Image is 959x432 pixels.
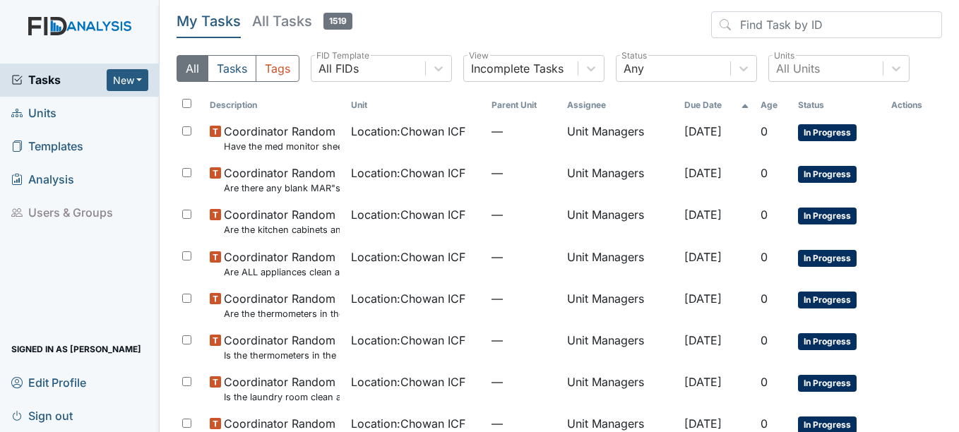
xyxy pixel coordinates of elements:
[224,373,340,404] span: Coordinator Random Is the laundry room clean and in good repair?
[351,415,465,432] span: Location : Chowan ICF
[792,93,886,117] th: Toggle SortBy
[761,166,768,180] span: 0
[11,71,107,88] a: Tasks
[224,140,340,153] small: Have the med monitor sheets been filled out?
[776,60,820,77] div: All Units
[345,93,487,117] th: Toggle SortBy
[177,11,241,31] h5: My Tasks
[684,292,722,306] span: [DATE]
[761,124,768,138] span: 0
[11,102,56,124] span: Units
[684,375,722,389] span: [DATE]
[256,55,299,82] button: Tags
[351,206,465,223] span: Location : Chowan ICF
[224,181,340,195] small: Are there any blank MAR"s
[208,55,256,82] button: Tasks
[492,123,556,140] span: —
[471,60,564,77] div: Incomplete Tasks
[351,332,465,349] span: Location : Chowan ICF
[224,123,340,153] span: Coordinator Random Have the med monitor sheets been filled out?
[351,290,465,307] span: Location : Chowan ICF
[798,292,857,308] span: In Progress
[492,373,556,390] span: —
[224,248,340,279] span: Coordinator Random Are ALL appliances clean and working properly?
[224,223,340,236] small: Are the kitchen cabinets and floors clean?
[107,69,149,91] button: New
[761,375,768,389] span: 0
[684,208,722,222] span: [DATE]
[11,169,74,191] span: Analysis
[351,248,465,265] span: Location : Chowan ICF
[224,332,340,362] span: Coordinator Random Is the thermometers in the refrigerator reading between 34 degrees and 40 degr...
[561,200,679,242] td: Unit Managers
[684,250,722,264] span: [DATE]
[492,415,556,432] span: —
[177,55,208,82] button: All
[11,338,141,360] span: Signed in as [PERSON_NAME]
[224,349,340,362] small: Is the thermometers in the refrigerator reading between 34 degrees and 40 degrees?
[679,93,755,117] th: Toggle SortBy
[684,333,722,347] span: [DATE]
[224,164,340,195] span: Coordinator Random Are there any blank MAR"s
[182,99,191,108] input: Toggle All Rows Selected
[755,93,792,117] th: Toggle SortBy
[351,164,465,181] span: Location : Chowan ICF
[11,371,86,393] span: Edit Profile
[224,265,340,279] small: Are ALL appliances clean and working properly?
[224,307,340,320] small: Are the thermometers in the freezer reading between 0 degrees and 10 degrees?
[798,124,857,141] span: In Progress
[798,250,857,267] span: In Progress
[224,390,340,404] small: Is the laundry room clean and in good repair?
[486,93,561,117] th: Toggle SortBy
[177,55,299,82] div: Type filter
[684,166,722,180] span: [DATE]
[492,206,556,223] span: —
[492,164,556,181] span: —
[561,159,679,200] td: Unit Managers
[798,166,857,183] span: In Progress
[492,248,556,265] span: —
[561,93,679,117] th: Assignee
[798,375,857,392] span: In Progress
[886,93,942,117] th: Actions
[351,373,465,390] span: Location : Chowan ICF
[11,404,73,426] span: Sign out
[684,124,722,138] span: [DATE]
[798,208,857,224] span: In Progress
[761,208,768,222] span: 0
[351,123,465,140] span: Location : Chowan ICF
[761,333,768,347] span: 0
[711,11,942,38] input: Find Task by ID
[492,290,556,307] span: —
[561,117,679,159] td: Unit Managers
[11,136,83,157] span: Templates
[761,416,768,431] span: 0
[224,290,340,320] span: Coordinator Random Are the thermometers in the freezer reading between 0 degrees and 10 degrees?
[761,292,768,306] span: 0
[252,11,352,31] h5: All Tasks
[561,368,679,409] td: Unit Managers
[318,60,359,77] div: All FIDs
[561,284,679,326] td: Unit Managers
[204,93,345,117] th: Toggle SortBy
[624,60,644,77] div: Any
[798,333,857,350] span: In Progress
[492,332,556,349] span: —
[761,250,768,264] span: 0
[323,13,352,30] span: 1519
[684,416,722,431] span: [DATE]
[561,243,679,284] td: Unit Managers
[561,326,679,368] td: Unit Managers
[224,206,340,236] span: Coordinator Random Are the kitchen cabinets and floors clean?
